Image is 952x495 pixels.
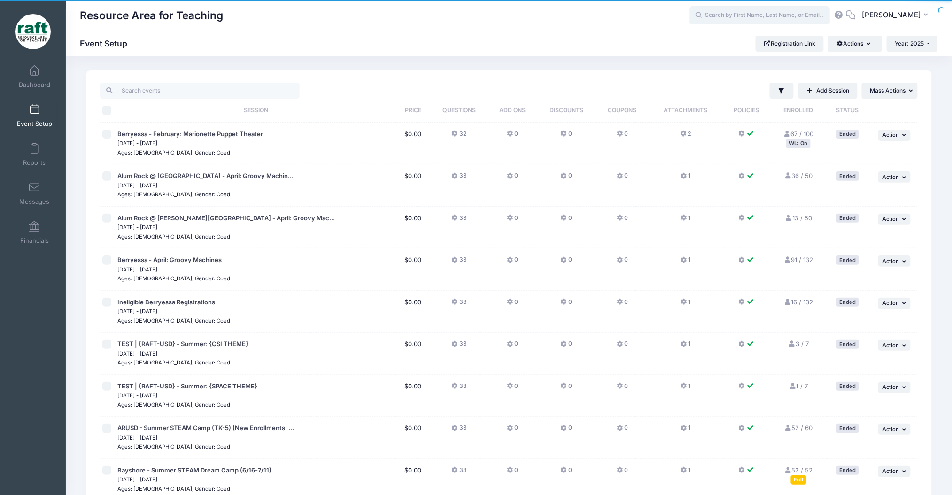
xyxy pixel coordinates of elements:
[878,298,911,309] button: Action
[617,298,628,311] button: 0
[596,99,649,123] th: Coupons
[883,384,899,390] span: Action
[117,476,157,483] small: [DATE] - [DATE]
[681,255,691,269] button: 1
[723,99,771,123] th: Policies
[798,83,858,99] a: Add Session
[561,466,572,480] button: 0
[23,159,46,167] span: Reports
[452,382,467,395] button: 33
[452,255,467,269] button: 33
[117,172,294,179] span: Alum Rock @ [GEOGRAPHIC_DATA] - April: Groovy Machin...
[883,426,899,433] span: Action
[681,466,691,480] button: 1
[117,275,230,282] small: Ages: [DEMOGRAPHIC_DATA], Gender: Coed
[117,308,157,315] small: [DATE] - [DATE]
[617,130,628,143] button: 0
[507,382,518,395] button: 0
[12,216,57,249] a: Financials
[862,83,918,99] button: Mass Actions
[452,130,467,143] button: 32
[20,237,49,245] span: Financials
[12,99,57,132] a: Event Setup
[117,382,257,390] span: TEST | {RAFT-USD} - Summer: {SPACE THEME}
[442,107,476,114] span: Questions
[117,191,230,198] small: Ages: [DEMOGRAPHIC_DATA], Gender: Coed
[856,5,938,26] button: [PERSON_NAME]
[617,424,628,437] button: 0
[734,107,759,114] span: Policies
[430,99,489,123] th: Questions
[878,382,911,393] button: Action
[649,99,723,123] th: Attachments
[828,36,882,52] button: Actions
[561,382,572,395] button: 0
[878,340,911,351] button: Action
[836,424,859,433] div: Ended
[507,340,518,353] button: 0
[397,207,430,249] td: $0.00
[783,130,814,138] a: 67 / 100
[507,130,518,143] button: 0
[117,359,230,366] small: Ages: [DEMOGRAPHIC_DATA], Gender: Coed
[561,424,572,437] button: 0
[770,99,827,123] th: Enrolled
[536,99,596,123] th: Discounts
[789,382,808,390] a: 1 / 7
[681,382,691,395] button: 1
[117,340,248,348] span: TEST | {RAFT-USD} - Summer: {CSI THEME}
[117,317,230,324] small: Ages: [DEMOGRAPHIC_DATA], Gender: Coed
[117,392,157,399] small: [DATE] - [DATE]
[452,298,467,311] button: 33
[452,171,467,185] button: 33
[883,216,899,222] span: Action
[117,466,271,474] span: Bayshore - Summer STEAM Dream Camp (6/16-7/11)
[617,466,628,480] button: 0
[117,224,157,231] small: [DATE] - [DATE]
[117,140,157,147] small: [DATE] - [DATE]
[117,266,157,273] small: [DATE] - [DATE]
[507,171,518,185] button: 0
[117,256,222,263] span: Berryessa - April: Groovy Machines
[507,424,518,437] button: 0
[681,214,691,227] button: 1
[561,214,572,227] button: 0
[878,130,911,141] button: Action
[870,87,906,94] span: Mass Actions
[878,424,911,435] button: Action
[689,6,830,25] input: Search by First Name, Last Name, or Email...
[80,5,223,26] h1: Resource Area for Teaching
[117,233,230,240] small: Ages: [DEMOGRAPHIC_DATA], Gender: Coed
[507,255,518,269] button: 0
[791,475,806,484] div: Full
[397,123,430,165] td: $0.00
[878,171,911,183] button: Action
[617,340,628,353] button: 0
[507,298,518,311] button: 0
[452,424,467,437] button: 33
[15,14,51,49] img: Resource Area for Teaching
[117,424,294,432] span: ARUSD - Summer STEAM Camp (TK-5) (New Enrollments: ...
[397,164,430,207] td: $0.00
[608,107,637,114] span: Coupons
[507,214,518,227] button: 0
[12,138,57,171] a: Reports
[836,130,859,139] div: Ended
[878,255,911,267] button: Action
[883,468,899,474] span: Action
[681,424,691,437] button: 1
[561,298,572,311] button: 0
[117,149,230,156] small: Ages: [DEMOGRAPHIC_DATA], Gender: Coed
[12,60,57,93] a: Dashboard
[836,214,859,223] div: Ended
[836,340,859,348] div: Ended
[836,255,859,264] div: Ended
[561,340,572,353] button: 0
[887,36,938,52] button: Year: 2025
[788,340,809,348] a: 3 / 7
[80,39,135,48] h1: Event Setup
[117,182,157,189] small: [DATE] - [DATE]
[785,214,812,222] a: 13 / 50
[561,255,572,269] button: 0
[117,443,230,450] small: Ages: [DEMOGRAPHIC_DATA], Gender: Coed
